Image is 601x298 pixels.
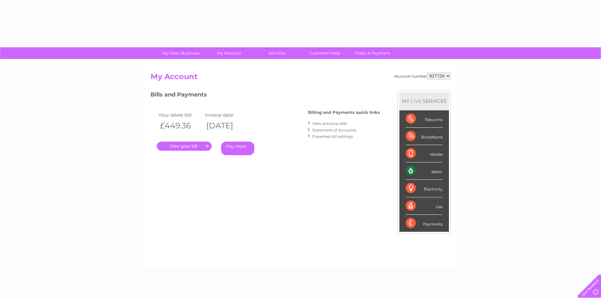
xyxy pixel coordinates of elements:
div: Broadband [406,128,443,145]
a: View previous bills [312,121,347,126]
a: Customer Help [299,47,351,59]
div: Water [406,162,443,180]
div: MY SERVICES [399,92,449,110]
td: Your latest bill [157,111,203,119]
a: Statement of Accounts [312,128,356,132]
a: Pay Here [221,142,254,155]
a: My Clear Business [155,47,207,59]
div: LIVE [410,98,423,104]
a: Make A Payment [347,47,399,59]
div: Mobile [406,145,443,162]
div: Payments [406,215,443,232]
td: Invoice date [203,111,250,119]
div: Gas [406,197,443,215]
div: Account number [394,72,451,80]
th: [DATE] [203,119,250,132]
a: . [157,142,212,151]
h3: Bills and Payments [150,90,380,101]
a: My Account [203,47,255,59]
th: £449.36 [157,119,203,132]
h2: My Account [150,72,451,84]
a: Paperless bill settings [312,134,353,139]
a: Services [251,47,303,59]
div: Electricity [406,180,443,197]
div: Telecoms [406,110,443,128]
h4: Billing and Payments quick links [308,110,380,115]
